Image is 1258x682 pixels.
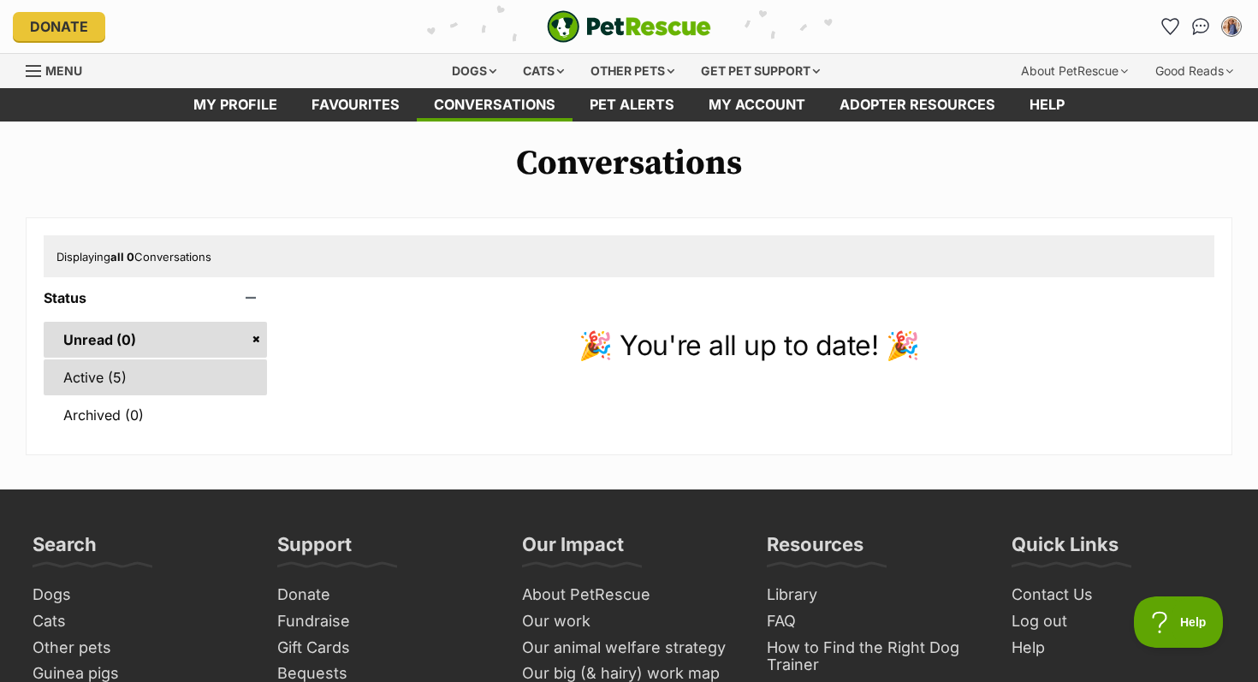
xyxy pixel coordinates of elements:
[294,88,417,122] a: Favourites
[284,325,1214,366] p: 🎉 You're all up to date! 🎉
[1192,18,1210,35] img: chat-41dd97257d64d25036548639549fe6c8038ab92f7586957e7f3b1b290dea8141.svg
[26,582,253,608] a: Dogs
[44,322,267,358] a: Unread (0)
[579,54,686,88] div: Other pets
[547,10,711,43] a: PetRescue
[511,54,576,88] div: Cats
[1223,18,1240,35] img: Steph profile pic
[515,582,743,608] a: About PetRescue
[1134,596,1224,648] iframe: Help Scout Beacon - Open
[515,608,743,635] a: Our work
[26,635,253,661] a: Other pets
[26,608,253,635] a: Cats
[44,290,267,305] header: Status
[33,532,97,566] h3: Search
[767,532,863,566] h3: Resources
[760,608,988,635] a: FAQ
[110,250,134,264] strong: all 0
[760,635,988,679] a: How to Find the Right Dog Trainer
[1012,532,1119,566] h3: Quick Links
[270,635,498,661] a: Gift Cards
[56,250,211,264] span: Displaying Conversations
[1005,582,1232,608] a: Contact Us
[270,608,498,635] a: Fundraise
[691,88,822,122] a: My account
[45,63,82,78] span: Menu
[1143,54,1245,88] div: Good Reads
[1005,608,1232,635] a: Log out
[522,532,624,566] h3: Our Impact
[573,88,691,122] a: Pet alerts
[1187,13,1214,40] a: Conversations
[13,12,105,41] a: Donate
[1005,635,1232,661] a: Help
[176,88,294,122] a: My profile
[277,532,352,566] h3: Support
[1009,54,1140,88] div: About PetRescue
[547,10,711,43] img: logo-e224e6f780fb5917bec1dbf3a21bbac754714ae5b6737aabdf751b685950b380.svg
[1218,13,1245,40] button: My account
[44,359,267,395] a: Active (5)
[44,397,267,433] a: Archived (0)
[440,54,508,88] div: Dogs
[689,54,832,88] div: Get pet support
[26,54,94,85] a: Menu
[1012,88,1082,122] a: Help
[417,88,573,122] a: conversations
[515,635,743,661] a: Our animal welfare strategy
[760,582,988,608] a: Library
[1156,13,1245,40] ul: Account quick links
[1156,13,1184,40] a: Favourites
[822,88,1012,122] a: Adopter resources
[270,582,498,608] a: Donate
